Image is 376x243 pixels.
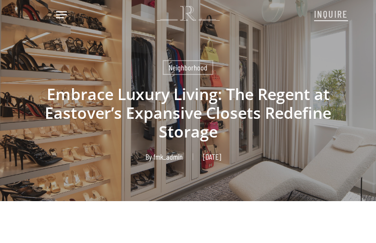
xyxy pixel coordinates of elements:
[23,75,353,151] h1: Embrace Luxury Living: The Regent at Eastover’s Expansive Closets Redefine Storage
[314,3,348,24] a: INQUIRE
[145,153,152,160] span: By
[56,10,67,20] a: Navigation Menu
[314,8,348,20] span: INQUIRE
[163,60,213,75] a: Neighborhood
[193,153,231,160] span: [DATE]
[153,152,183,161] a: fmk_admin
